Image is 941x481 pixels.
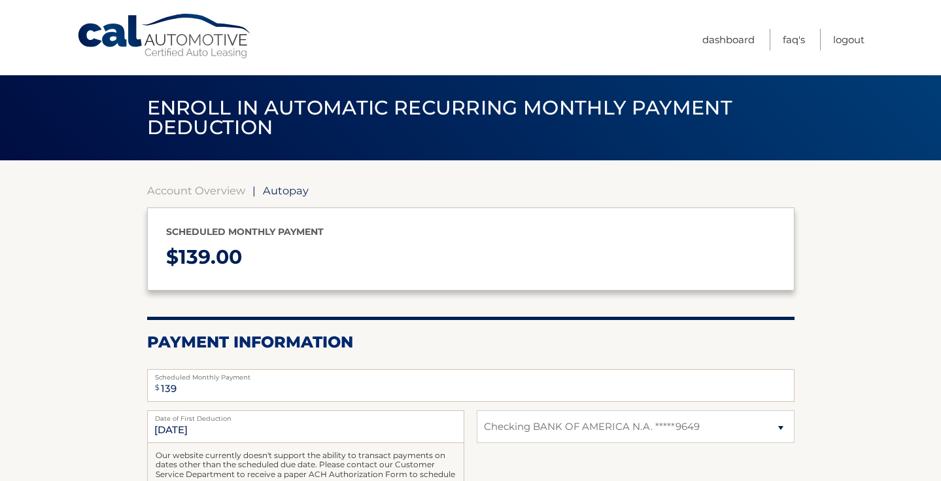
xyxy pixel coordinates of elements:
[147,332,795,352] h2: Payment Information
[263,184,309,197] span: Autopay
[166,240,776,275] p: $
[833,29,864,50] a: Logout
[166,224,776,240] p: Scheduled monthly payment
[783,29,805,50] a: FAQ's
[702,29,755,50] a: Dashboard
[179,245,242,269] span: 139.00
[147,410,464,421] label: Date of First Deduction
[147,369,795,402] input: Payment Amount
[147,410,464,443] input: Payment Date
[147,96,732,139] span: Enroll in automatic recurring monthly payment deduction
[151,373,163,402] span: $
[147,369,795,380] label: Scheduled Monthly Payment
[252,184,256,197] span: |
[147,184,245,197] a: Account Overview
[77,13,253,60] a: Cal Automotive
